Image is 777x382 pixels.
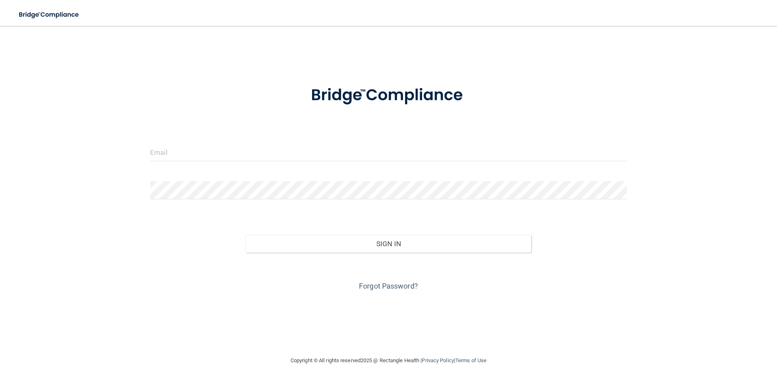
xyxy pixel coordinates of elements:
[455,357,486,363] a: Terms of Use
[359,282,418,290] a: Forgot Password?
[422,357,454,363] a: Privacy Policy
[12,6,87,23] img: bridge_compliance_login_screen.278c3ca4.svg
[246,235,532,253] button: Sign In
[150,143,627,161] input: Email
[241,348,536,374] div: Copyright © All rights reserved 2025 @ Rectangle Health | |
[294,74,483,116] img: bridge_compliance_login_screen.278c3ca4.svg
